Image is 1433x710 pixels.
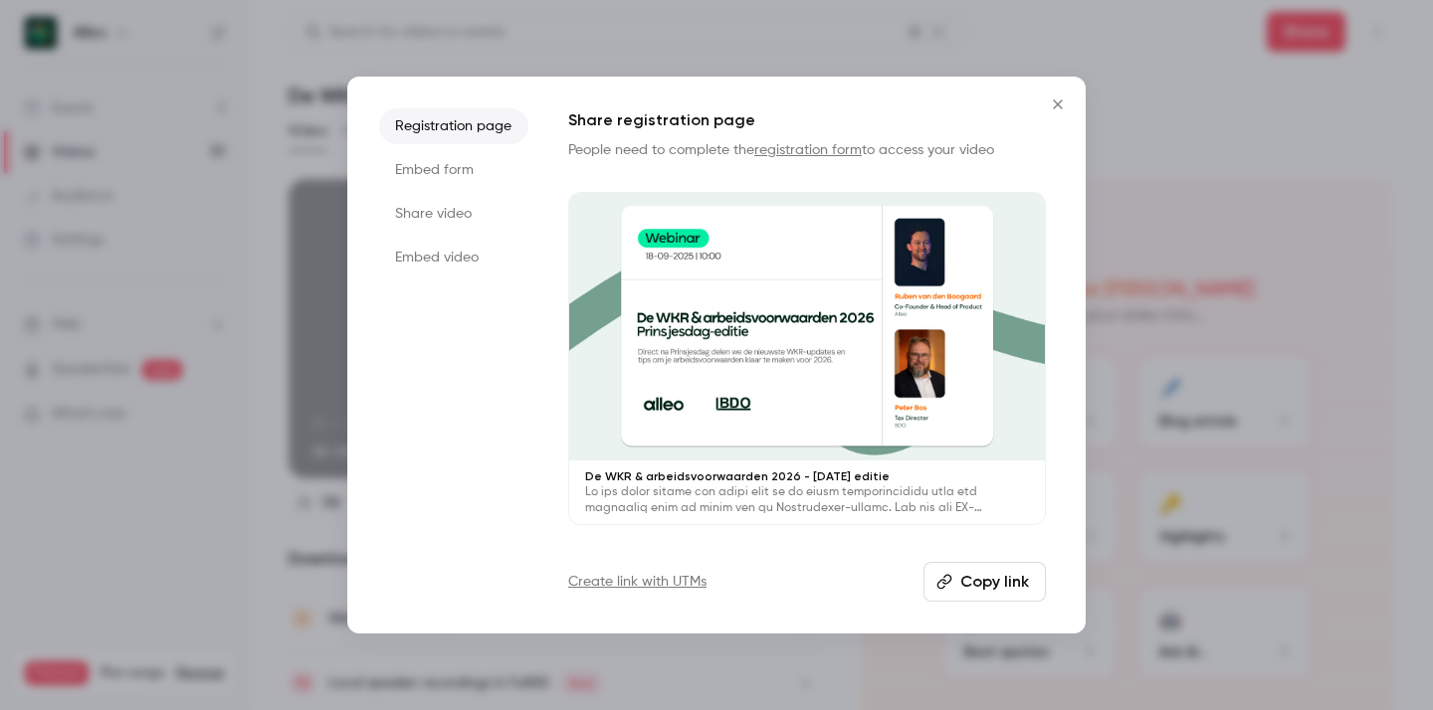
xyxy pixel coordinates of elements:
a: registration form [754,143,862,157]
a: Create link with UTMs [568,572,707,592]
p: De WKR & arbeidsvoorwaarden 2026 - [DATE] editie [585,468,1029,484]
h1: Share registration page [568,108,1046,132]
button: Close [1038,85,1078,124]
li: Embed video [379,240,528,275]
p: Lo ips dolor sitame con adipi elit se do eiusm temporincididu utla etd magnaaliq enim ad minim ve... [585,484,1029,516]
li: Share video [379,196,528,232]
p: People need to complete the to access your video [568,140,1046,160]
button: Copy link [923,562,1046,602]
li: Embed form [379,152,528,188]
a: De WKR & arbeidsvoorwaarden 2026 - [DATE] editieLo ips dolor sitame con adipi elit se do eiusm te... [568,192,1046,525]
li: Registration page [379,108,528,144]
